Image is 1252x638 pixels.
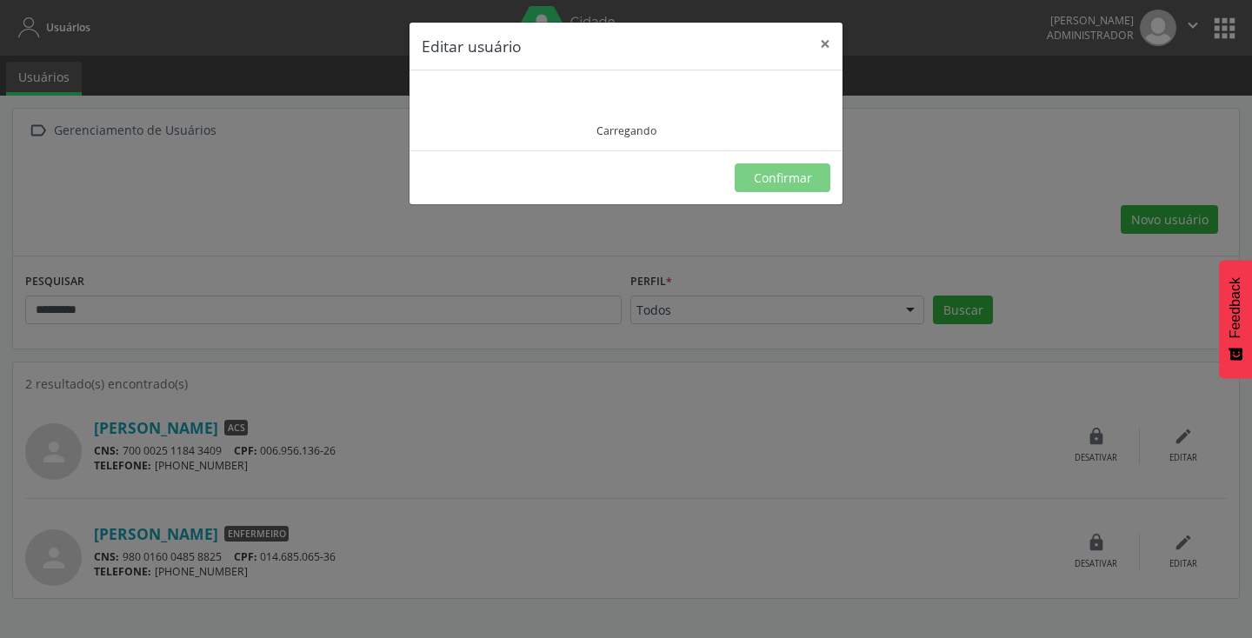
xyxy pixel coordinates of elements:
button: Confirmar [735,163,830,193]
button: Feedback - Mostrar pesquisa [1219,260,1252,378]
span: Feedback [1228,277,1243,338]
button: Close [808,23,842,65]
h5: Editar usuário [422,35,522,57]
span: Confirmar [754,169,812,186]
div: Carregando [596,123,656,138]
